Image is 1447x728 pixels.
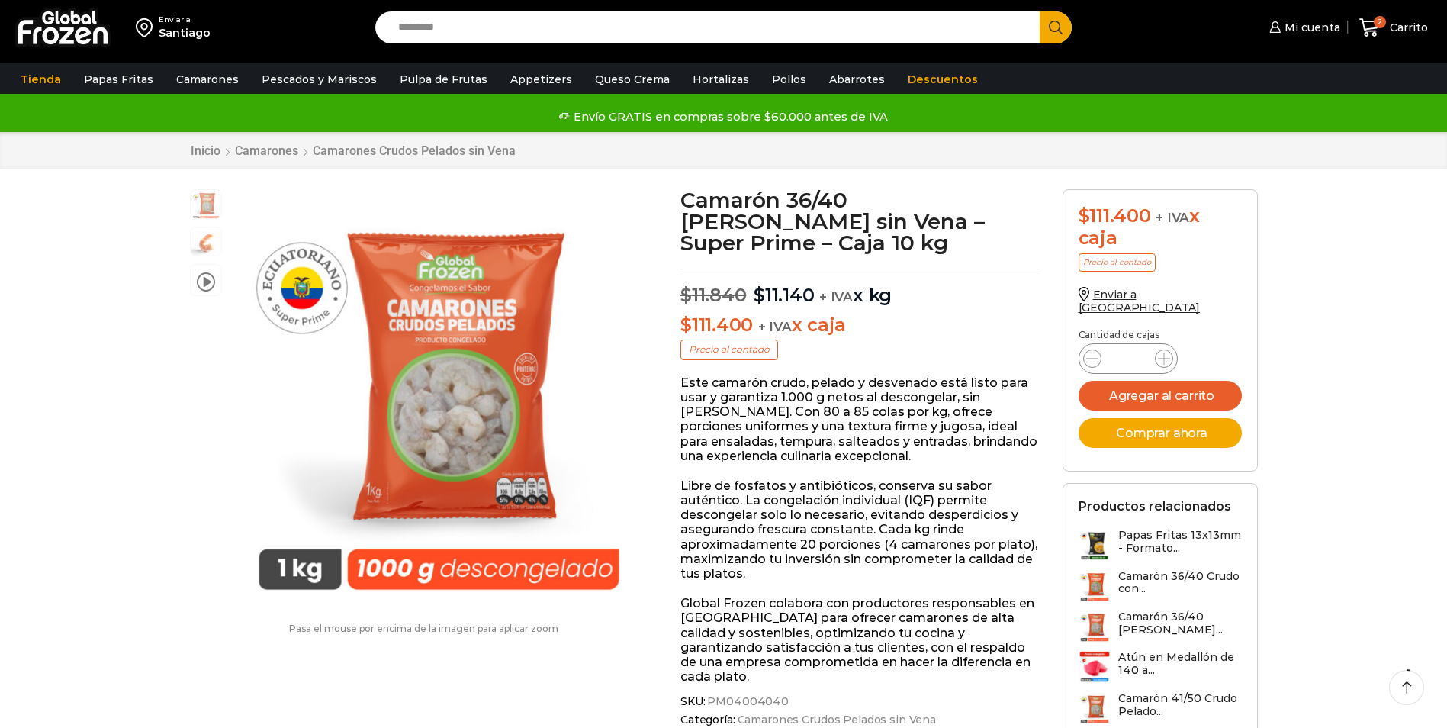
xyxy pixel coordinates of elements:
h3: Camarón 36/40 Crudo con... [1118,570,1242,596]
button: Comprar ahora [1079,418,1242,448]
bdi: 11.140 [754,284,814,306]
div: x caja [1079,205,1242,250]
a: Mi cuenta [1265,12,1340,43]
h3: Papas Fritas 13x13mm - Formato... [1118,529,1242,555]
a: Camarón 36/40 Crudo con... [1079,570,1242,603]
span: PM04004040 [191,190,221,221]
bdi: 111.400 [680,314,753,336]
a: Appetizers [503,65,580,94]
a: Camarón 36/40 [PERSON_NAME]... [1079,610,1242,643]
a: Camarón 41/50 Crudo Pelado... [1079,692,1242,725]
a: Pulpa de Frutas [392,65,495,94]
span: + IVA [758,319,792,334]
h2: Productos relacionados [1079,499,1231,514]
a: Abarrotes [822,65,892,94]
a: Papas Fritas [76,65,161,94]
h3: Camarón 36/40 [PERSON_NAME]... [1118,610,1242,636]
span: SKU: [680,695,1040,708]
a: Camarones Crudos Pelados sin Vena [735,714,936,726]
a: Tienda [13,65,69,94]
a: Hortalizas [685,65,757,94]
bdi: 111.400 [1079,205,1151,227]
a: Atún en Medallón de 140 a... [1079,651,1242,684]
p: x kg [680,269,1040,307]
p: Pasa el mouse por encima de la imagen para aplicar zoom [190,623,658,634]
a: 2 Carrito [1355,10,1432,46]
a: Enviar a [GEOGRAPHIC_DATA] [1079,288,1201,314]
h3: Atún en Medallón de 140 a... [1118,651,1242,677]
p: Este camarón crudo, pelado y desvenado está listo para usar y garantiza 1.000 g netos al desconge... [680,375,1040,463]
h1: Camarón 36/40 [PERSON_NAME] sin Vena – Super Prime – Caja 10 kg [680,189,1040,253]
a: Descuentos [900,65,986,94]
span: camaron-sin-cascara [191,227,221,258]
a: Papas Fritas 13x13mm - Formato... [1079,529,1242,562]
div: Enviar a [159,14,211,25]
a: Pollos [764,65,814,94]
a: Queso Crema [587,65,677,94]
p: Libre de fosfatos y antibióticos, conserva su sabor auténtico. La congelación individual (IQF) pe... [680,478,1040,581]
input: Product quantity [1114,348,1143,369]
span: Mi cuenta [1281,20,1340,35]
span: + IVA [1156,210,1189,225]
p: Global Frozen colabora con productores responsables en [GEOGRAPHIC_DATA] para ofrecer camarones d... [680,596,1040,684]
h3: Camarón 41/50 Crudo Pelado... [1118,692,1242,718]
span: $ [754,284,765,306]
span: Categoría: [680,714,1040,726]
p: Precio al contado [680,340,778,359]
button: Agregar al carrito [1079,381,1242,411]
div: Santiago [159,25,211,40]
p: x caja [680,314,1040,337]
img: address-field-icon.svg [136,14,159,40]
a: Camarones [234,143,299,158]
span: $ [680,314,692,336]
button: Search button [1040,11,1072,43]
bdi: 11.840 [680,284,746,306]
p: Cantidad de cajas [1079,330,1242,340]
a: Pescados y Mariscos [254,65,384,94]
span: PM04004040 [705,695,789,708]
a: Camarones Crudos Pelados sin Vena [312,143,516,158]
span: $ [1079,205,1090,227]
p: Precio al contado [1079,253,1156,272]
span: + IVA [819,289,853,304]
span: $ [680,284,692,306]
span: Carrito [1386,20,1428,35]
a: Camarones [169,65,246,94]
a: Inicio [190,143,221,158]
span: 2 [1374,16,1386,28]
nav: Breadcrumb [190,143,516,158]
